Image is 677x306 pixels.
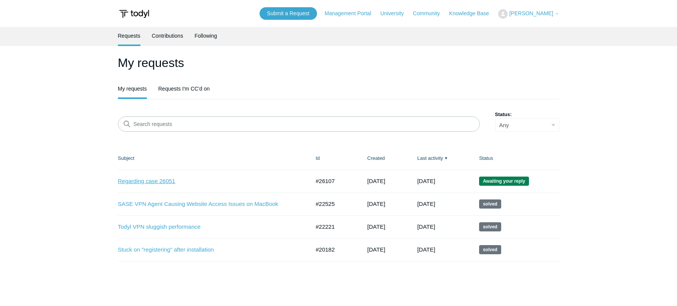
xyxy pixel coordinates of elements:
[380,10,411,18] a: University
[118,200,299,209] a: SASE VPN Agent Causing Website Access Issues on MacBook
[417,155,443,161] a: Last activity▼
[118,80,147,97] a: My requests
[260,7,317,20] a: Submit a Request
[118,116,480,132] input: Search requests
[308,238,360,261] td: #20182
[308,193,360,215] td: #22525
[308,215,360,238] td: #22221
[417,246,435,253] time: 10/21/2024, 16:02
[152,27,183,45] a: Contributions
[118,54,559,72] h1: My requests
[308,147,360,170] th: Id
[479,199,501,209] span: This request has been solved
[367,246,385,253] time: 09/16/2024, 15:32
[367,178,385,184] time: 07/10/2025, 15:00
[479,177,529,186] span: We are waiting for you to respond
[325,10,379,18] a: Management Portal
[479,245,501,254] span: This request has been solved
[118,147,308,170] th: Subject
[158,80,210,97] a: Requests I'm CC'd on
[118,245,299,254] a: Stuck on "registering" after installation
[194,27,217,45] a: Following
[417,178,435,184] time: 08/16/2025, 11:02
[498,9,559,19] button: [PERSON_NAME]
[367,201,385,207] time: 01/21/2025, 16:06
[417,223,435,230] time: 02/05/2025, 09:03
[118,7,150,21] img: Todyl Support Center Help Center home page
[449,10,497,18] a: Knowledge Base
[444,155,448,161] span: ▼
[367,223,385,230] time: 01/06/2025, 15:24
[495,111,559,118] label: Status:
[118,27,140,45] a: Requests
[509,10,553,16] span: [PERSON_NAME]
[417,201,435,207] time: 03/02/2025, 15:02
[308,170,360,193] td: #26107
[118,223,299,231] a: Todyl VPN sluggish performance
[479,222,501,231] span: This request has been solved
[367,155,385,161] a: Created
[118,177,299,186] a: Regarding case 26051
[413,10,448,18] a: Community
[472,147,559,170] th: Status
